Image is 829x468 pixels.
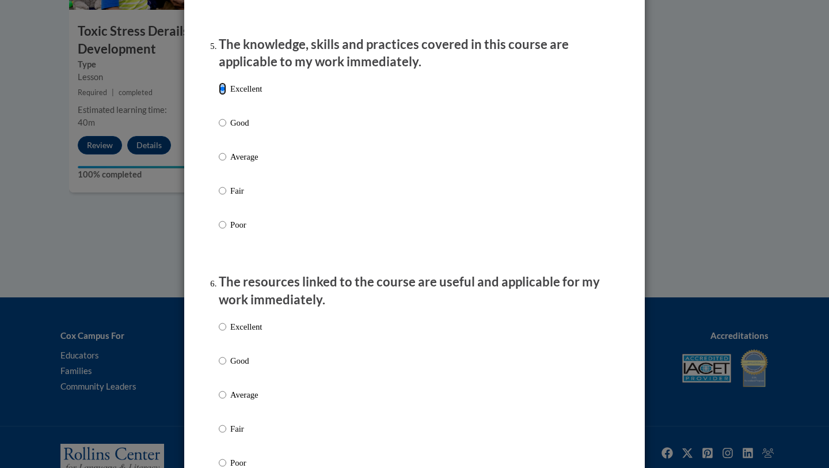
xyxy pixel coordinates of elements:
p: Fair [230,422,262,435]
p: The knowledge, skills and practices covered in this course are applicable to my work immediately. [219,36,610,71]
input: Excellent [219,82,226,95]
input: Excellent [219,320,226,333]
p: The resources linked to the course are useful and applicable for my work immediately. [219,273,610,309]
input: Good [219,354,226,367]
p: Excellent [230,320,262,333]
p: Good [230,354,262,367]
p: Fair [230,184,262,197]
input: Fair [219,184,226,197]
input: Fair [219,422,226,435]
p: Average [230,150,262,163]
input: Good [219,116,226,129]
input: Average [219,388,226,401]
input: Poor [219,218,226,231]
p: Excellent [230,82,262,95]
input: Average [219,150,226,163]
p: Average [230,388,262,401]
p: Good [230,116,262,129]
p: Poor [230,218,262,231]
